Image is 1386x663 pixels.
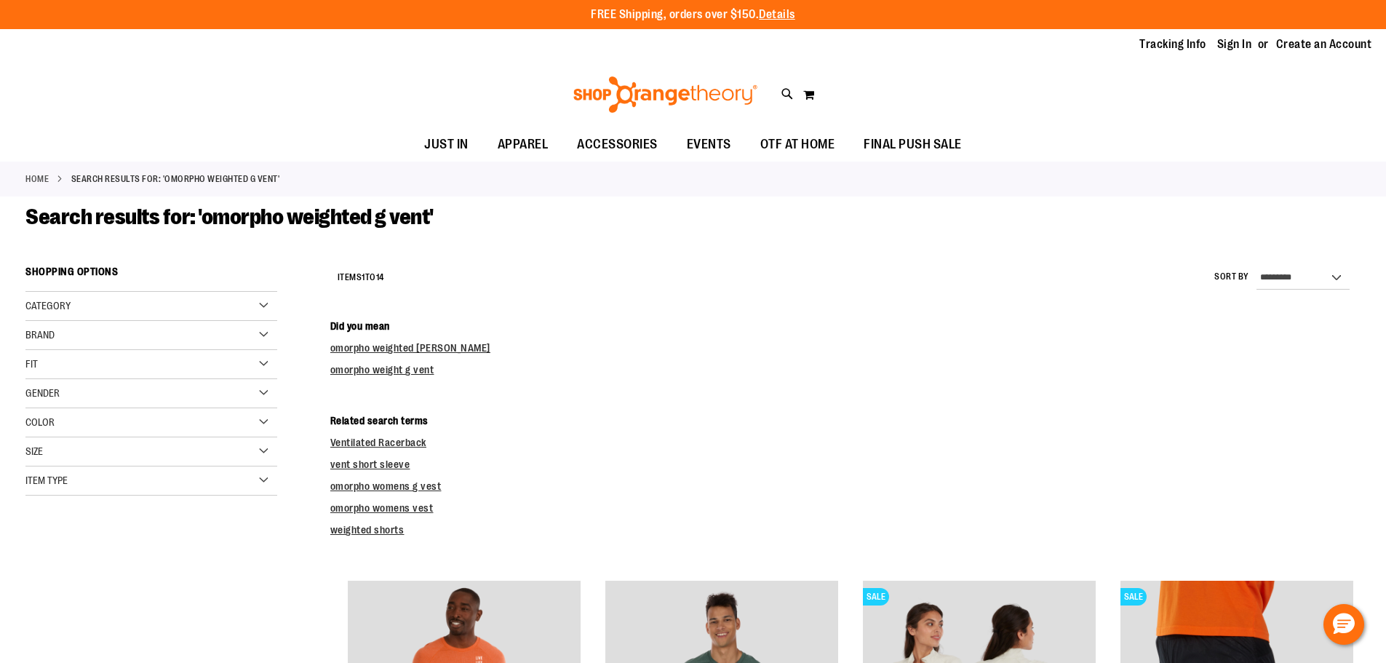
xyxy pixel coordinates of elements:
[330,319,1361,333] dt: Did you mean
[25,172,49,186] a: Home
[672,128,746,162] a: EVENTS
[71,172,280,186] strong: Search results for: 'omorpho weighted g vent'
[424,128,469,161] span: JUST IN
[410,128,483,162] a: JUST IN
[759,8,795,21] a: Details
[760,128,835,161] span: OTF AT HOME
[562,128,672,162] a: ACCESSORIES
[864,128,962,161] span: FINAL PUSH SALE
[330,413,1361,428] dt: Related search terms
[362,272,365,282] span: 1
[25,259,277,292] strong: Shopping Options
[330,524,405,536] a: weighted shorts
[1139,36,1206,52] a: Tracking Info
[330,502,434,514] a: omorpho womens vest
[1214,271,1249,283] label: Sort By
[330,458,410,470] a: vent short sleeve
[571,76,760,113] img: Shop Orangetheory
[687,128,731,161] span: EVENTS
[25,475,68,486] span: Item Type
[577,128,658,161] span: ACCESSORIES
[25,358,38,370] span: Fit
[25,416,55,428] span: Color
[25,445,43,457] span: Size
[330,364,434,376] a: omorpho weight g vent
[746,128,850,162] a: OTF AT HOME
[849,128,976,162] a: FINAL PUSH SALE
[863,588,889,606] span: SALE
[591,7,795,23] p: FREE Shipping, orders over $150.
[376,272,384,282] span: 14
[25,387,60,399] span: Gender
[25,205,434,229] span: Search results for: 'omorpho weighted g vent'
[330,480,442,492] a: omorpho womens g vest
[330,437,426,448] a: Ventilated Racerback
[1217,36,1252,52] a: Sign In
[498,128,549,161] span: APPAREL
[1276,36,1372,52] a: Create an Account
[338,266,384,289] h2: Items to
[25,300,71,311] span: Category
[25,329,55,341] span: Brand
[483,128,563,162] a: APPAREL
[1323,604,1364,645] button: Hello, have a question? Let’s chat.
[330,342,490,354] a: omorpho weighted [PERSON_NAME]
[1120,588,1147,606] span: SALE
